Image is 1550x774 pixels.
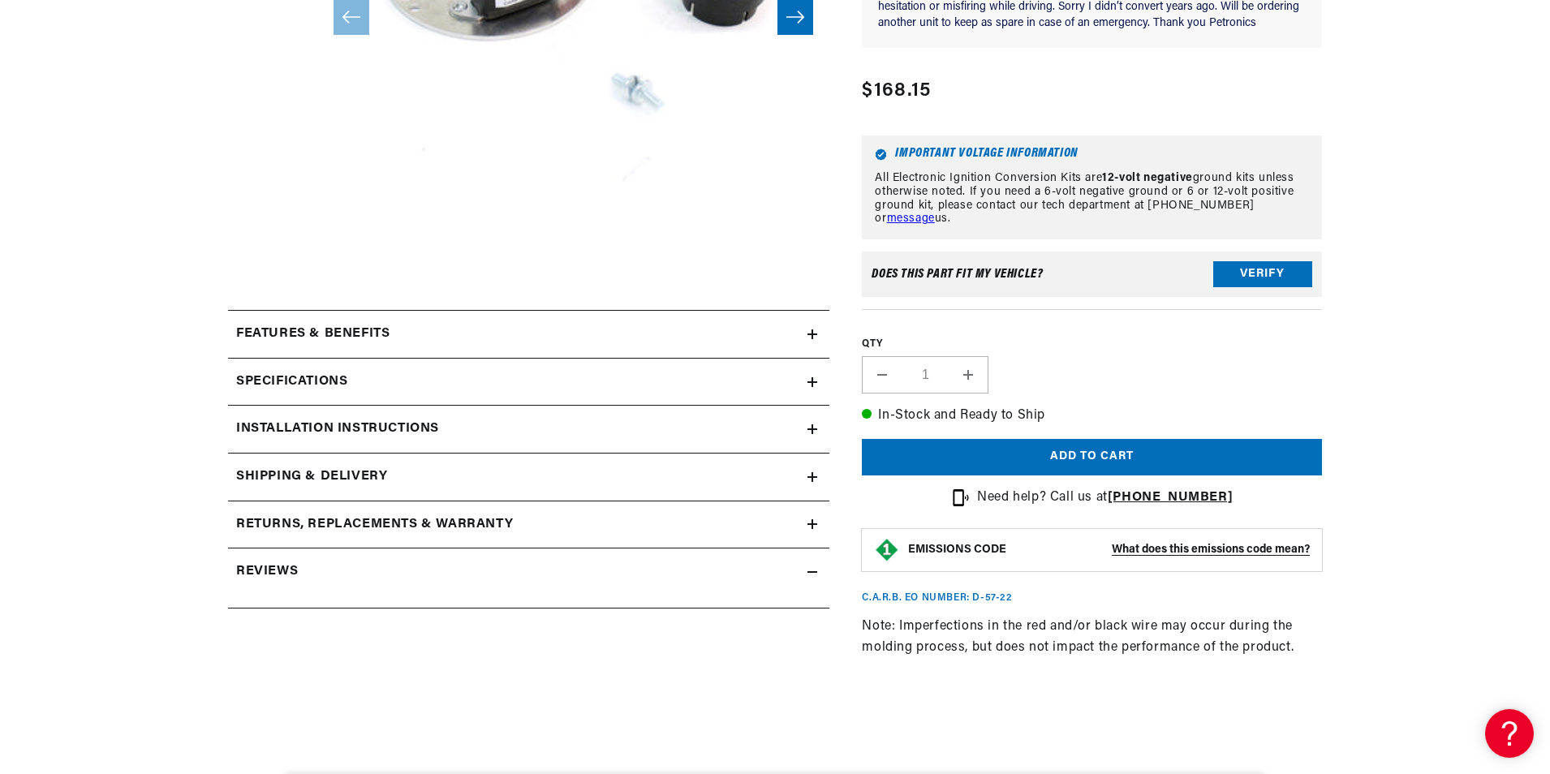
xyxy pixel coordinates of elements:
[228,454,829,501] summary: Shipping & Delivery
[977,488,1233,509] p: Need help? Call us at
[875,148,1309,161] h6: Important Voltage Information
[1108,491,1233,504] a: [PHONE_NUMBER]
[228,406,829,453] summary: Installation instructions
[908,543,1310,557] button: EMISSIONS CODEWhat does this emissions code mean?
[236,561,298,583] h2: Reviews
[228,359,829,406] summary: Specifications
[228,501,829,548] summary: Returns, Replacements & Warranty
[908,544,1006,556] strong: EMISSIONS CODE
[1102,172,1193,184] strong: 12-volt negative
[862,338,1322,351] label: QTY
[228,311,829,358] summary: Features & Benefits
[874,537,900,563] img: Emissions code
[236,467,387,488] h2: Shipping & Delivery
[875,172,1309,226] p: All Electronic Ignition Conversion Kits are ground kits unless otherwise noted. If you need a 6-v...
[1213,261,1312,287] button: Verify
[887,213,935,225] a: message
[236,419,439,440] h2: Installation instructions
[862,76,931,105] span: $168.15
[862,591,1012,605] p: C.A.R.B. EO Number: D-57-22
[236,324,390,345] h2: Features & Benefits
[1112,544,1310,556] strong: What does this emissions code mean?
[228,548,829,596] summary: Reviews
[236,372,347,393] h2: Specifications
[862,406,1322,427] p: In-Stock and Ready to Ship
[236,514,513,535] h2: Returns, Replacements & Warranty
[862,439,1322,475] button: Add to cart
[872,268,1043,281] div: Does This part fit My vehicle?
